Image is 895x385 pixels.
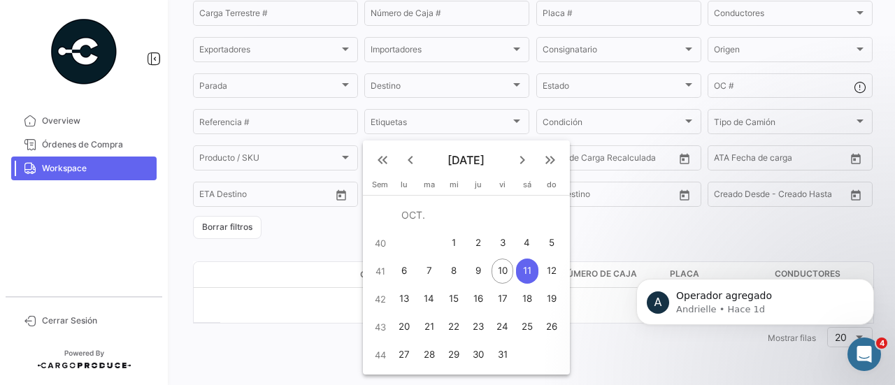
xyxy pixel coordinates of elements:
[539,285,564,313] button: 19 de octubre de 2025
[442,313,466,341] button: 22 de octubre de 2025
[417,259,440,284] div: 7
[492,314,513,340] div: 24
[515,257,539,285] button: 11 de octubre de 2025
[394,286,415,312] div: 13
[466,313,491,341] button: 23 de octubre de 2025
[468,314,489,340] div: 23
[491,313,515,341] button: 24 de octubre de 2025
[417,257,442,285] button: 7 de octubre de 2025
[443,259,465,284] div: 8
[499,180,506,189] span: vi
[368,257,392,285] td: 41
[443,286,465,312] div: 15
[539,229,564,257] button: 5 de octubre de 2025
[539,313,564,341] button: 26 de octubre de 2025
[540,259,563,284] div: 12
[417,314,440,340] div: 21
[540,286,563,312] div: 19
[515,285,539,313] button: 18 de octubre de 2025
[491,229,515,257] button: 3 de octubre de 2025
[847,337,881,371] iframe: Intercom live chat
[368,229,392,257] td: 40
[401,180,408,189] span: lu
[514,152,531,168] mat-icon: keyboard_arrow_right
[424,153,508,167] span: [DATE]
[424,180,435,189] span: ma
[442,257,466,285] button: 8 de octubre de 2025
[402,152,419,168] mat-icon: keyboard_arrow_left
[475,180,482,189] span: ju
[368,341,392,369] td: 44
[442,229,466,257] button: 1 de octubre de 2025
[515,229,539,257] button: 4 de octubre de 2025
[515,313,539,341] button: 25 de octubre de 2025
[492,259,513,284] div: 10
[876,337,887,349] span: 4
[417,341,442,369] button: 28 de octubre de 2025
[468,231,489,256] div: 2
[417,313,442,341] button: 21 de octubre de 2025
[516,231,538,256] div: 4
[491,285,515,313] button: 17 de octubre de 2025
[417,285,442,313] button: 14 de octubre de 2025
[394,314,415,340] div: 20
[394,342,415,368] div: 27
[523,180,531,189] span: sá
[466,285,491,313] button: 16 de octubre de 2025
[443,231,465,256] div: 1
[492,231,513,256] div: 3
[540,231,563,256] div: 5
[443,314,465,340] div: 22
[547,180,557,189] span: do
[491,257,515,285] button: 10 de octubre de 2025
[450,180,459,189] span: mi
[442,285,466,313] button: 15 de octubre de 2025
[516,314,538,340] div: 25
[516,259,538,284] div: 11
[468,259,489,284] div: 9
[466,257,491,285] button: 9 de octubre de 2025
[491,341,515,369] button: 31 de octubre de 2025
[540,314,563,340] div: 26
[392,313,417,341] button: 20 de octubre de 2025
[392,201,564,229] td: OCT.
[392,341,417,369] button: 27 de octubre de 2025
[368,180,392,195] th: Sem
[615,249,895,347] iframe: Intercom notifications mensaje
[442,341,466,369] button: 29 de octubre de 2025
[539,257,564,285] button: 12 de octubre de 2025
[516,286,538,312] div: 18
[394,259,415,284] div: 6
[368,285,392,313] td: 42
[443,342,465,368] div: 29
[466,341,491,369] button: 30 de octubre de 2025
[368,313,392,341] td: 43
[492,342,513,368] div: 31
[542,152,559,168] mat-icon: keyboard_double_arrow_right
[417,342,440,368] div: 28
[468,286,489,312] div: 16
[392,257,417,285] button: 6 de octubre de 2025
[417,286,440,312] div: 14
[392,285,417,313] button: 13 de octubre de 2025
[466,229,491,257] button: 2 de octubre de 2025
[492,286,513,312] div: 17
[468,342,489,368] div: 30
[374,152,391,168] mat-icon: keyboard_double_arrow_left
